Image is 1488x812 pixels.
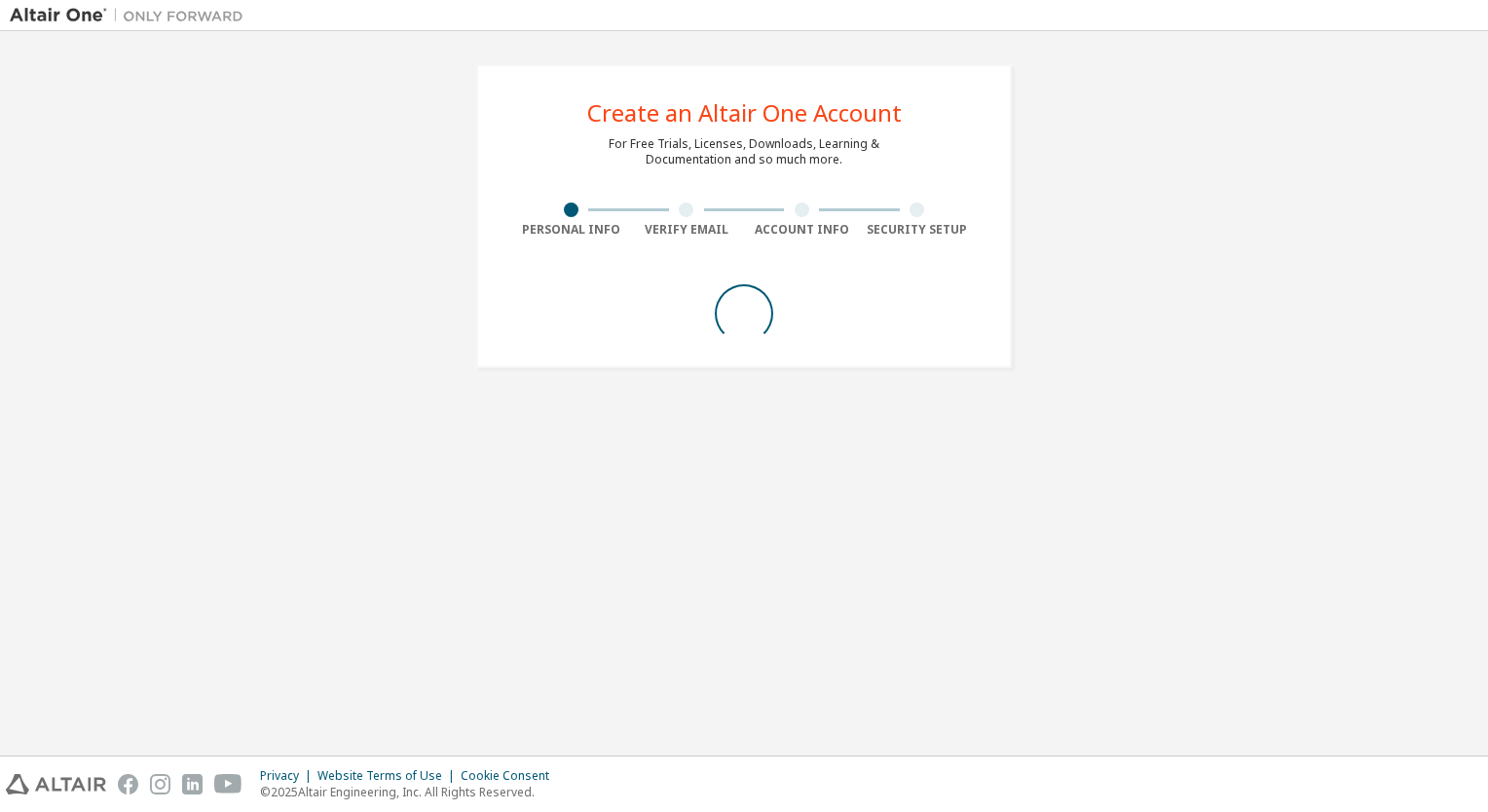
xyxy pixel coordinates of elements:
[744,222,860,238] div: Account Info
[609,136,879,167] div: For Free Trials, Licenses, Downloads, Learning & Documentation and so much more.
[461,768,561,784] div: Cookie Consent
[317,768,461,784] div: Website Terms of Use
[118,774,138,794] img: facebook.svg
[860,222,976,238] div: Security Setup
[260,784,561,800] p: © 2025 Altair Engineering, Inc. All Rights Reserved.
[587,101,902,125] div: Create an Altair One Account
[6,774,106,794] img: altair_logo.svg
[629,222,745,238] div: Verify Email
[150,774,170,794] img: instagram.svg
[214,774,242,794] img: youtube.svg
[10,6,253,25] img: Altair One
[182,774,203,794] img: linkedin.svg
[260,768,317,784] div: Privacy
[513,222,629,238] div: Personal Info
